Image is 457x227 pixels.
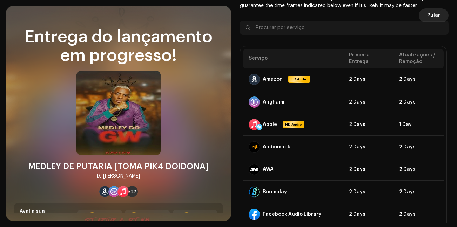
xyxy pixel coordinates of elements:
[343,113,394,136] td: 2 Days
[263,122,277,127] div: Apple
[289,76,309,82] span: HD Audio
[394,181,444,203] td: 2 Days
[263,99,284,105] div: Anghami
[394,113,444,136] td: 1 Day
[263,189,287,195] div: Boomplay
[394,158,444,181] td: 2 Days
[28,161,209,172] div: MEDLEY DE PUTARIA [TOMA PIK4 DOIDONA]
[128,189,136,194] span: +27
[394,91,444,113] td: 2 Days
[263,212,321,217] div: Facebook Audio Library
[283,122,304,127] span: HD Audio
[394,49,444,68] th: Atualizações / Remoção
[97,172,140,180] div: DJ [PERSON_NAME]
[240,21,449,35] input: Procurar por serviço
[343,181,394,203] td: 2 Days
[343,49,394,68] th: Primeira Entrega
[243,49,343,68] th: Serviço
[263,167,274,172] div: AWA
[394,203,444,226] td: 2 Days
[263,76,283,82] div: Amazon
[343,203,394,226] td: 2 Days
[14,28,223,65] div: Entrega do lançamento em progresso!
[343,68,394,91] td: 2 Days
[76,71,161,155] img: 9fd79360-6ef1-4eee-8b49-92303ae60ccf
[427,8,440,22] span: Pular
[20,209,49,225] span: Avalia sua experiência
[129,213,139,221] div: 🙂
[343,158,394,181] td: 2 Days
[181,213,192,221] div: 😍
[87,213,98,221] div: 😞
[394,68,444,91] td: 2 Days
[394,136,444,158] td: 2 Days
[343,91,394,113] td: 2 Days
[419,8,449,22] button: Pular
[263,144,290,150] div: Audiomack
[343,136,394,158] td: 2 Days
